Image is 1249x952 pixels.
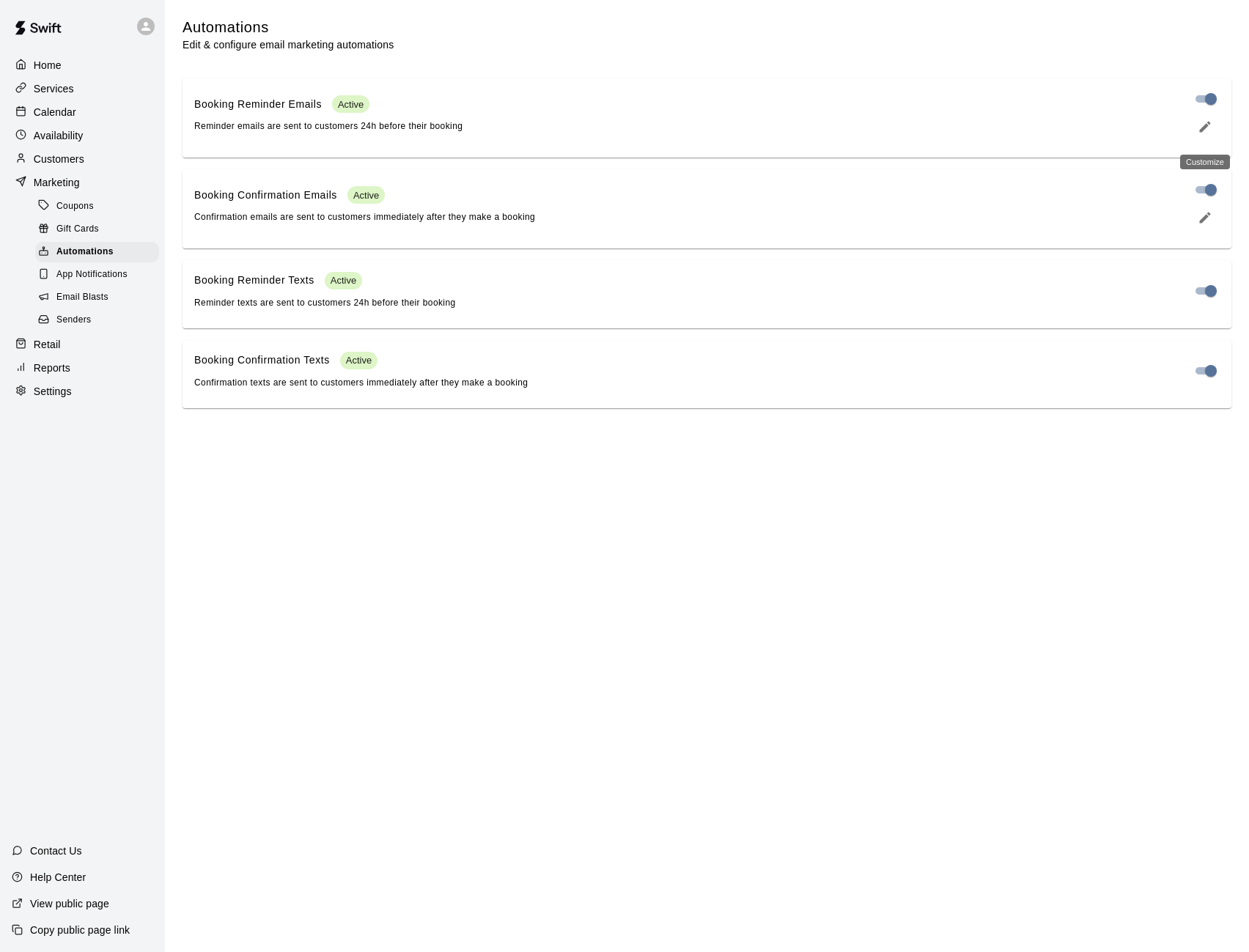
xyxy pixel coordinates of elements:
span: Active [340,355,377,366]
button: edit [1190,114,1220,140]
div: Gift Cards [35,219,159,240]
p: Booking Confirmation Emails [194,188,337,203]
a: Customers [12,148,153,170]
p: Calendar [34,105,76,119]
p: Contact Us [30,844,82,858]
p: Help Center [30,870,86,885]
span: Active [347,190,385,201]
span: Active [332,99,369,110]
span: Coupons [56,199,94,214]
a: Availability [12,125,153,147]
p: Retail [34,337,61,352]
span: Active [325,275,362,286]
p: View public page [30,896,109,911]
a: Services [12,78,153,100]
p: Edit & configure email marketing automations [183,37,394,52]
a: Coupons [35,195,165,218]
div: Email Blasts [35,287,159,308]
a: App Notifications [35,264,165,287]
p: Reports [34,361,70,375]
p: Settings [34,384,72,399]
div: Customize [1180,155,1230,169]
a: Retail [12,333,153,355]
h5: Automations [183,18,394,37]
p: Home [34,58,62,73]
a: Gift Cards [35,218,165,240]
a: Email Blasts [35,287,165,309]
span: Automations [56,245,114,259]
a: Reports [12,357,153,379]
span: Senders [56,313,92,328]
a: Senders [35,309,165,332]
p: Booking Reminder Texts [194,273,314,288]
a: Marketing [12,171,153,193]
span: Confirmation emails are sent to customers immediately after they make a booking [194,212,535,222]
p: Services [34,81,74,96]
a: Calendar [12,101,153,123]
p: Booking Confirmation Texts [194,353,330,368]
p: Booking Reminder Emails [194,97,322,112]
span: Reminder texts are sent to customers 24h before their booking [194,298,456,308]
span: Reminder emails are sent to customers 24h before their booking [194,121,463,131]
div: App Notifications [35,265,159,285]
div: Automations [35,242,159,262]
p: Customers [34,152,84,166]
span: App Notifications [56,267,128,282]
span: Confirmation texts are sent to customers immediately after they make a booking [194,377,528,388]
div: Coupons [35,196,159,217]
div: Senders [35,310,159,331]
span: Email Blasts [56,290,108,305]
a: Automations [35,241,165,264]
span: Gift Cards [56,222,99,237]
button: edit [1190,204,1220,231]
a: Settings [12,380,153,402]
a: Home [12,54,153,76]
p: Copy public page link [30,923,130,937]
p: Marketing [34,175,80,190]
p: Availability [34,128,84,143]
